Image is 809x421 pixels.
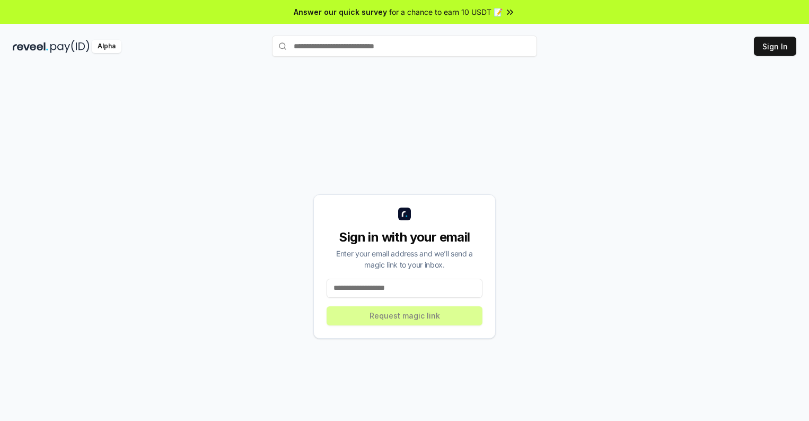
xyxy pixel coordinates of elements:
[389,6,503,18] span: for a chance to earn 10 USDT 📝
[13,40,48,53] img: reveel_dark
[327,229,482,246] div: Sign in with your email
[50,40,90,53] img: pay_id
[754,37,796,56] button: Sign In
[92,40,121,53] div: Alpha
[294,6,387,18] span: Answer our quick survey
[327,248,482,270] div: Enter your email address and we’ll send a magic link to your inbox.
[398,208,411,220] img: logo_small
